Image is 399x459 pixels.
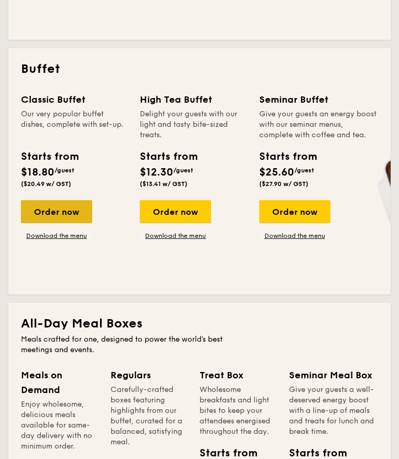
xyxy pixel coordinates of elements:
[21,61,378,78] h2: Buffet
[110,368,187,382] div: Regulars
[140,166,173,179] span: $12.30
[199,385,276,437] div: Wholesome breakfasts and light bites to keep your attendees energised throughout the day.
[140,149,189,165] div: Starts from
[289,385,379,437] div: Give your guests a well-deserved energy boost with a line-up of meals and treats for lunch and br...
[140,109,246,140] div: Delight your guests with our light and tasty bite-sized treats.
[21,232,92,240] a: Download the menu
[259,200,330,223] div: Order now
[54,167,74,174] span: /guest
[140,92,246,107] div: High Tea Buffet
[294,167,314,174] span: /guest
[21,334,235,355] div: Meals crafted for one, designed to power the world's best meetings and events.
[259,109,378,140] div: Give your guests an energy boost with our seminar menus, complete with coffee and tea.
[140,232,211,240] a: Download the menu
[21,92,127,107] div: Classic Buffet
[259,149,315,165] div: Starts from
[21,166,54,179] span: $18.80
[21,368,98,397] div: Meals on Demand
[110,385,187,447] div: Carefully-crafted boxes featuring highlights from our buffet, curated for a balanced, satisfying ...
[21,180,71,188] span: ($20.49 w/ GST)
[259,180,308,188] span: ($27.90 w/ GST)
[259,166,294,179] span: $25.60
[199,368,276,382] div: Treat Box
[259,232,330,240] a: Download the menu
[259,92,378,107] div: Seminar Buffet
[21,200,92,223] div: Order now
[21,109,127,140] div: Our very popular buffet dishes, complete with set-up.
[21,149,70,165] div: Starts from
[289,368,379,382] div: Seminar Meal Box
[21,399,98,452] div: Enjoy wholesome, delicious meals available for same-day delivery with no minimum order.
[21,315,378,332] h2: All-Day Meal Boxes
[173,167,193,174] span: /guest
[140,200,211,223] div: Order now
[140,180,187,188] span: ($13.41 w/ GST)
